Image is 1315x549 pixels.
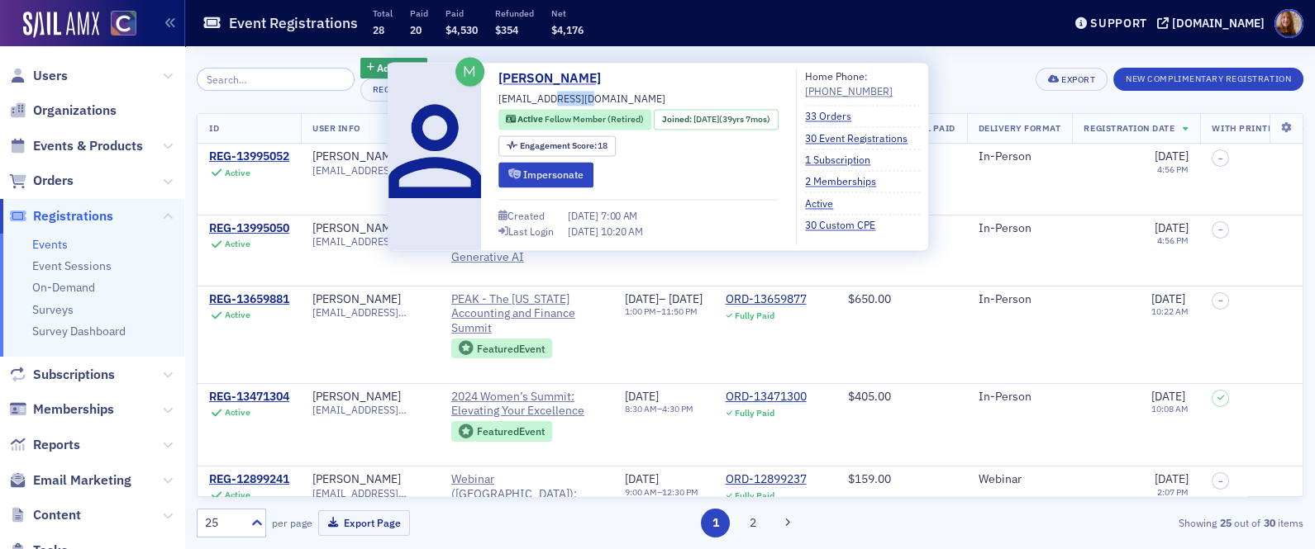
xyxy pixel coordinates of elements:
a: On-Demand [32,280,95,295]
p: Total [373,7,393,19]
div: [PERSON_NAME] [312,292,401,307]
div: Featured Event [451,338,552,359]
span: Content [33,506,81,524]
div: Active [225,407,250,418]
span: [DATE] [669,291,703,306]
a: Content [9,506,81,524]
a: REG-13995052 [209,149,289,164]
div: Export [1061,75,1095,84]
div: Active [225,168,250,178]
div: – [625,292,703,307]
span: [EMAIL_ADDRESS][DOMAIN_NAME] [498,92,665,106]
div: Featured Event [451,421,552,442]
span: Memberships [33,400,114,419]
a: ORD-12899237 [726,472,807,487]
a: Memberships [9,400,114,419]
div: Featured Event [477,427,545,436]
span: [EMAIL_ADDRESS][DOMAIN_NAME] [312,306,428,319]
time: 4:56 PM [1157,234,1189,246]
button: New Complimentary Registration [1113,68,1303,91]
span: – [1218,225,1223,234]
a: [PHONE_NUMBER] [805,84,893,99]
div: ORD-13659877 [726,292,807,307]
time: 12:30 PM [662,486,698,498]
span: $354 [495,23,518,36]
span: Engagement Score : [520,140,598,151]
span: – [1218,476,1223,486]
button: AddFilter [360,58,428,78]
a: REG-13659881 [209,292,289,307]
span: [DATE] [625,389,659,404]
span: – [1218,154,1223,163]
a: Events & Products [9,137,143,155]
a: Email Marketing [9,471,131,490]
div: Active [225,490,250,500]
span: [DATE] [1151,291,1185,306]
time: 2:07 PM [1157,486,1189,498]
span: [DATE] [1155,220,1189,235]
img: SailAMX [23,12,99,38]
button: Export [1036,68,1108,91]
a: Survey Dashboard [32,324,126,338]
span: 10:20 AM [601,225,643,238]
strong: 25 [1217,515,1234,530]
div: – [625,306,703,317]
span: Users [33,67,68,85]
span: Organizations [33,102,117,120]
span: 28 [373,23,384,36]
a: Webinar ([GEOGRAPHIC_DATA]): Ethics & Materiality 2023 [451,472,602,516]
div: – [625,404,693,414]
p: Paid [445,7,478,19]
a: ORD-13471300 [726,390,807,405]
span: [DATE] [1151,389,1185,404]
a: [PERSON_NAME] [498,69,613,88]
div: In-Person [979,390,1061,405]
label: per page [272,515,312,530]
div: Fully Paid [735,408,774,419]
a: Event Sessions [32,258,112,273]
a: New Complimentary Registration [1113,70,1303,85]
a: Organizations [9,102,117,120]
button: Recipient[PERSON_NAME] ([EMAIL_ADDRESS][DOMAIN_NAME])× [360,78,686,102]
span: Events & Products [33,137,143,155]
a: 33 Orders [805,109,864,124]
a: [PERSON_NAME] [312,390,401,405]
span: [EMAIL_ADDRESS][DOMAIN_NAME] [312,487,428,499]
div: [DOMAIN_NAME] [1172,16,1265,31]
button: 1 [701,509,730,537]
span: Add Filter [377,60,421,75]
a: Reports [9,436,80,454]
div: Active [225,310,250,320]
a: REG-13995050 [209,221,289,236]
a: [PERSON_NAME] [312,472,401,487]
div: Created [507,212,545,221]
a: 2024 Women’s Summit: Elevating Your Excellence [451,390,602,419]
span: Webinar (CA): Ethics & Materiality 2023 [451,472,602,516]
time: 10:08 AM [1151,403,1189,414]
div: Fully Paid [735,490,774,501]
div: Engagement Score: 18 [498,135,616,156]
time: 4:56 PM [1157,163,1189,175]
div: [PERSON_NAME] [312,149,401,164]
span: 7:00 AM [601,210,637,223]
div: Showing out of items [946,515,1303,530]
a: 2 Memberships [805,174,889,189]
span: Orders [33,172,74,190]
a: Registrations [9,207,113,225]
div: Active [225,239,250,249]
time: 11:50 PM [661,305,698,317]
p: Net [551,7,584,19]
span: Registration Date [1084,122,1174,134]
div: Active: Active: Fellow Member (Retired) [498,109,651,130]
div: Home Phone: [805,69,893,99]
span: $4,530 [445,23,478,36]
a: REG-12899241 [209,472,289,487]
a: REG-13471304 [209,390,289,405]
span: Profile [1275,9,1303,38]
